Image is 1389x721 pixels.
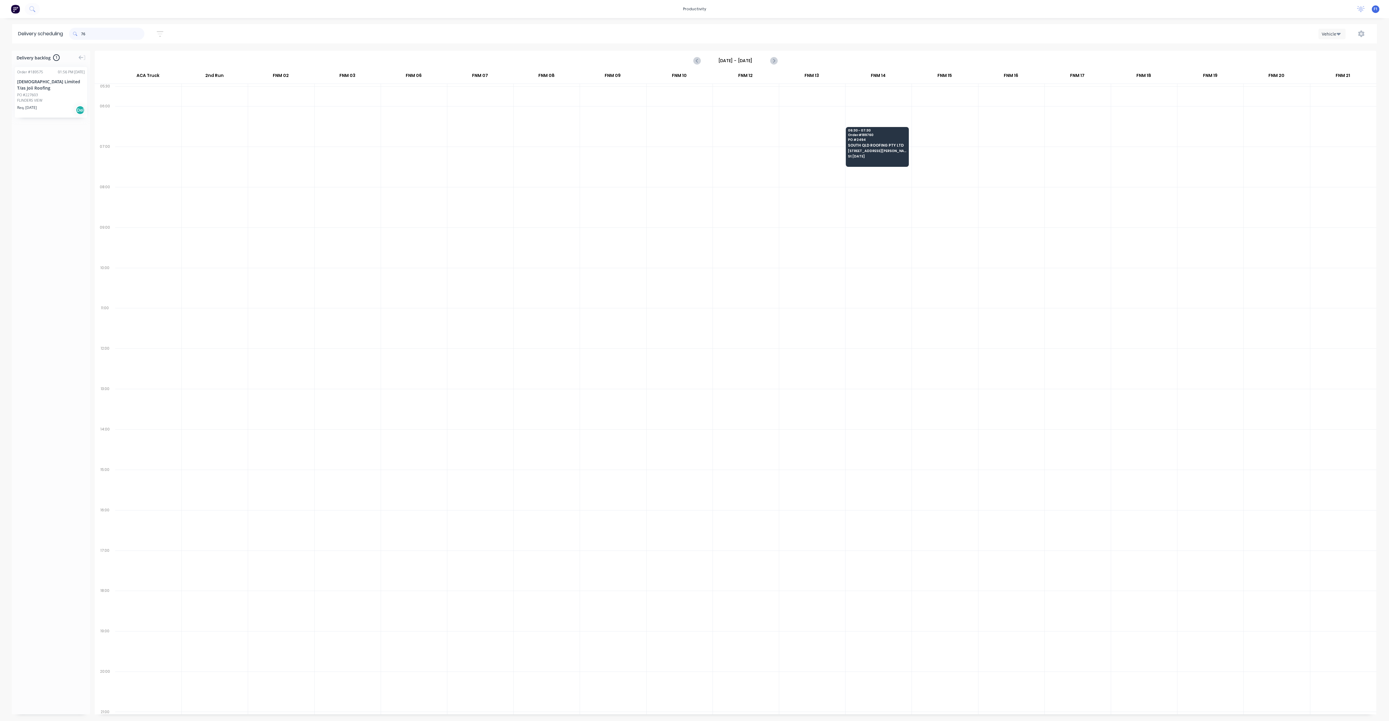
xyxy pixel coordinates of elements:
div: FNM 10 [646,70,712,84]
div: 17:00 [95,547,115,587]
div: 09:00 [95,224,115,264]
div: 21:00 [95,708,115,716]
div: FNM 21 [1310,70,1376,84]
span: Delivery backlog [17,55,51,61]
div: 07:00 [95,143,115,183]
div: 10:00 [95,264,115,305]
div: FNM 18 [1111,70,1177,84]
div: 20:00 [95,668,115,708]
div: 13:00 [95,385,115,426]
div: Vehicle [1322,31,1339,37]
span: PO # 2494 [848,138,906,141]
div: Del [76,106,85,115]
div: FLINDERS VIEW [17,98,85,103]
span: Req. [DATE] [17,105,37,110]
div: FNM 08 [513,70,579,84]
div: ACA Truck [115,70,181,84]
div: Order # 189575 [17,69,43,75]
div: FNM 07 [447,70,513,84]
span: 1 [53,54,60,61]
div: 18:00 [95,587,115,627]
button: Vehicle [1318,29,1346,39]
div: FNM 17 [1044,70,1110,84]
input: Search for orders [81,28,144,40]
div: FNM 13 [779,70,845,84]
div: FNM 16 [978,70,1044,84]
div: 12:00 [95,345,115,385]
div: FNM 03 [314,70,380,84]
span: SOUTH QLD ROOFING PTY LTD [848,143,906,147]
div: 11:00 [95,304,115,345]
div: 15:00 [95,466,115,507]
div: FNM 06 [381,70,447,84]
span: [STREET_ADDRESS][PERSON_NAME] [848,149,906,153]
span: F1 [1374,6,1378,12]
div: PO #227603 [17,92,38,98]
span: Order # 189760 [848,133,906,137]
div: 16:00 [95,507,115,547]
div: [DEMOGRAPHIC_DATA] Limited T/as Joii Roofing [17,78,85,91]
div: 06:00 [95,103,115,143]
div: FNM 15 [912,70,978,84]
div: FNM 19 [1177,70,1243,84]
div: FNM 20 [1243,70,1309,84]
div: 08:00 [95,183,115,224]
div: FNM 14 [845,70,911,84]
div: 14:00 [95,426,115,466]
div: 01:56 PM [DATE] [58,69,85,75]
span: 06:30 - 07:30 [848,129,906,132]
div: 19:00 [95,627,115,668]
img: Factory [11,5,20,14]
div: FNM 12 [713,70,779,84]
div: FNM 02 [248,70,314,84]
div: productivity [680,5,709,14]
div: 2nd Run [181,70,247,84]
div: Delivery scheduling [12,24,69,43]
div: FNM 09 [580,70,646,84]
span: St [DATE] [848,154,906,158]
div: 05:30 [95,83,115,103]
